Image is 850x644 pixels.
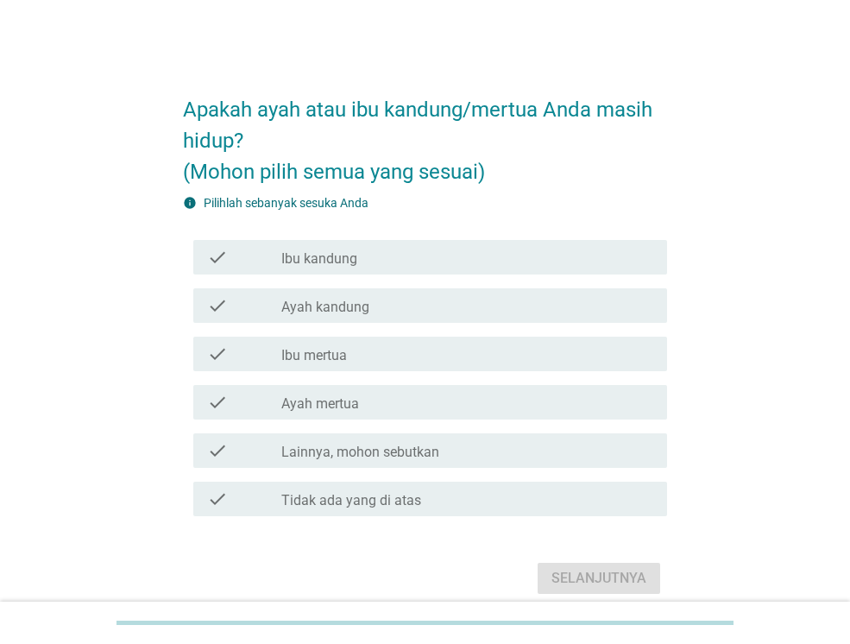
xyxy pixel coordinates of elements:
[281,444,439,461] label: Lainnya, mohon sebutkan
[281,347,347,364] label: Ibu mertua
[281,492,421,509] label: Tidak ada yang di atas
[207,440,228,461] i: check
[281,395,359,413] label: Ayah mertua
[204,196,368,210] label: Pilihlah sebanyak sesuka Anda
[183,77,667,187] h2: Apakah ayah atau ibu kandung/mertua Anda masih hidup? (Mohon pilih semua yang sesuai)
[207,392,228,413] i: check
[207,247,228,268] i: check
[281,250,357,268] label: Ibu kandung
[281,299,369,316] label: Ayah kandung
[207,489,228,509] i: check
[183,196,197,210] i: info
[207,295,228,316] i: check
[207,344,228,364] i: check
